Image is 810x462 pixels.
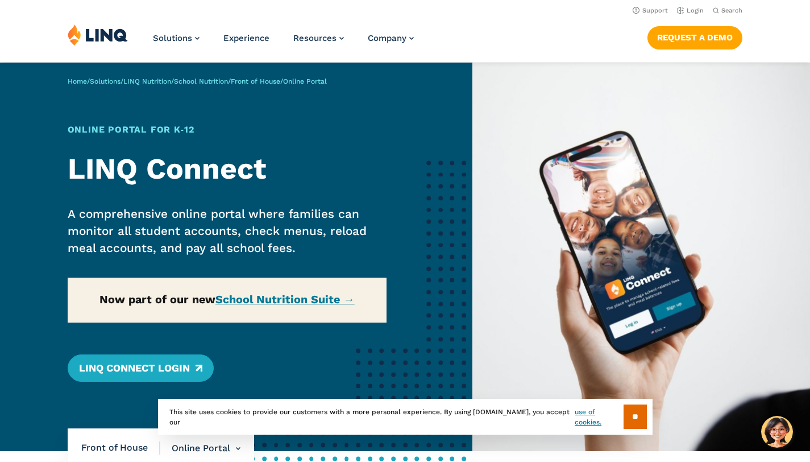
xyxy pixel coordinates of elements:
a: LINQ Nutrition [123,77,171,85]
span: Company [368,33,406,43]
a: Experience [223,33,269,43]
span: / / / / / [68,77,327,85]
a: Company [368,33,414,43]
nav: Button Navigation [647,24,742,49]
nav: Primary Navigation [153,24,414,61]
a: Solutions [153,33,200,43]
button: Open Search Bar [713,6,742,15]
p: A comprehensive online portal where families can monitor all student accounts, check menus, reloa... [68,206,387,257]
a: use of cookies. [575,407,623,427]
a: Request a Demo [647,26,742,49]
a: Resources [293,33,344,43]
button: Hello, have a question? Let’s chat. [761,416,793,448]
a: Front of House [231,77,280,85]
a: Solutions [90,77,121,85]
a: LINQ Connect Login [68,354,214,382]
strong: LINQ Connect [68,151,266,185]
span: Solutions [153,33,192,43]
strong: Now part of our new [99,293,355,306]
a: Login [677,7,704,14]
span: Resources [293,33,337,43]
a: School Nutrition [174,77,228,85]
a: Support [633,7,668,14]
h1: Online Portal for K‑12 [68,123,387,137]
img: LINQ | K‑12 Software [68,24,128,46]
span: Online Portal [283,77,327,85]
div: This site uses cookies to provide our customers with a more personal experience. By using [DOMAIN... [158,399,653,435]
a: Home [68,77,87,85]
span: Search [721,7,742,14]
